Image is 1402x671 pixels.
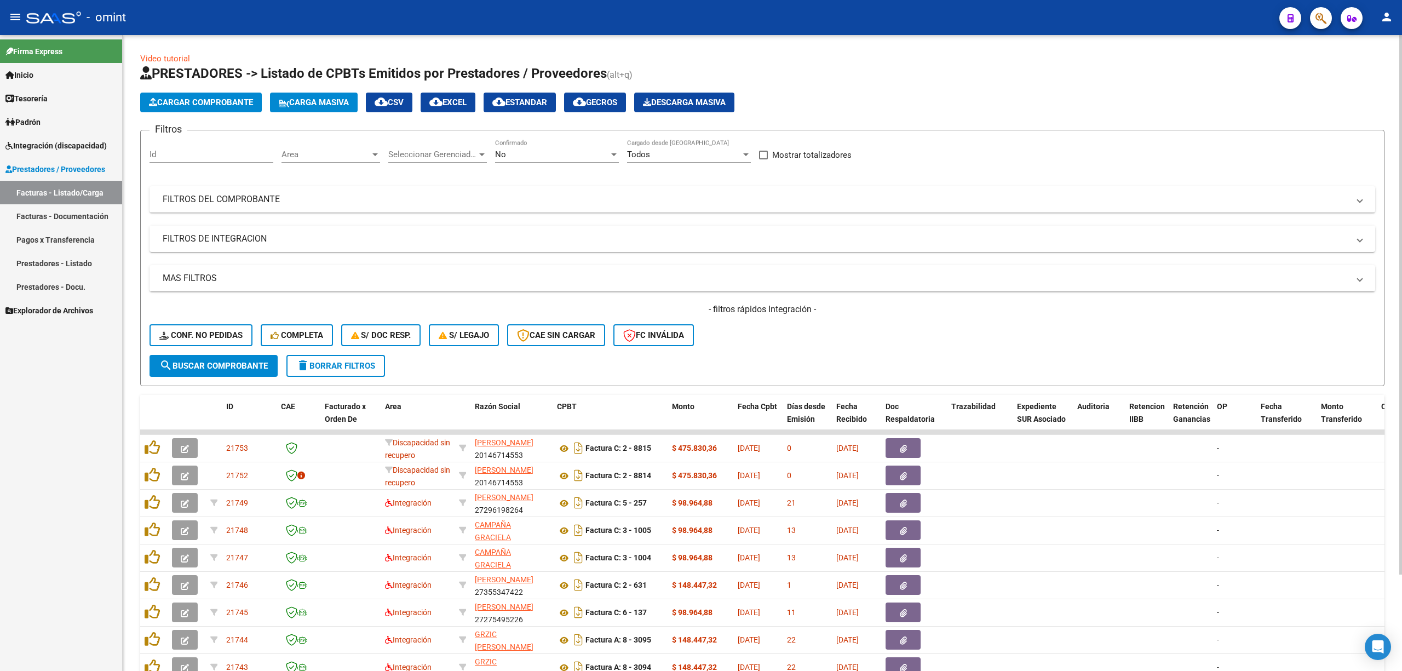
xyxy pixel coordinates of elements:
span: 21749 [226,498,248,507]
span: Integración [385,553,432,562]
datatable-header-cell: Retención Ganancias [1169,395,1213,443]
span: S/ Doc Resp. [351,330,411,340]
datatable-header-cell: Fecha Cpbt [733,395,783,443]
span: [DATE] [836,635,859,644]
span: Discapacidad sin recupero [385,466,450,487]
button: Gecros [564,93,626,112]
div: 27215940190 [475,546,548,569]
span: CSV [375,98,404,107]
span: [PERSON_NAME] [475,466,533,474]
mat-expansion-panel-header: FILTROS DE INTEGRACION [150,226,1375,252]
span: CAE SIN CARGAR [517,330,595,340]
mat-expansion-panel-header: MAS FILTROS [150,265,1375,291]
span: Seleccionar Gerenciador [388,150,477,159]
span: Expediente SUR Asociado [1017,402,1066,423]
span: Doc Respaldatoria [886,402,935,423]
strong: Factura C: 3 - 1005 [585,526,651,535]
datatable-header-cell: Retencion IIBB [1125,395,1169,443]
datatable-header-cell: Razón Social [470,395,553,443]
span: CAE [281,402,295,411]
span: CAMPAÑA GRACIELA [475,520,511,542]
span: Fecha Transferido [1261,402,1302,423]
span: 0 [787,444,791,452]
button: Descarga Masiva [634,93,734,112]
button: FC Inválida [613,324,694,346]
strong: $ 475.830,36 [672,471,717,480]
span: 21744 [226,635,248,644]
span: [DATE] [836,553,859,562]
mat-icon: search [159,359,173,372]
strong: Factura C: 2 - 8814 [585,472,651,480]
button: CAE SIN CARGAR [507,324,605,346]
div: 27215940190 [475,519,548,542]
span: [PERSON_NAME] [475,493,533,502]
span: - [1217,581,1219,589]
strong: $ 98.964,88 [672,608,713,617]
strong: Factura C: 6 - 137 [585,609,647,617]
span: - [1217,498,1219,507]
span: Conf. no pedidas [159,330,243,340]
span: [PERSON_NAME] [475,438,533,447]
button: CSV [366,93,412,112]
mat-icon: cloud_download [429,95,443,108]
span: Fecha Recibido [836,402,867,423]
button: Buscar Comprobante [150,355,278,377]
mat-expansion-panel-header: FILTROS DEL COMPROBANTE [150,186,1375,213]
span: Retencion IIBB [1129,402,1165,423]
div: 27355347422 [475,573,548,597]
strong: $ 148.447,32 [672,635,717,644]
span: [DATE] [738,608,760,617]
span: 21745 [226,608,248,617]
span: 1 [787,581,791,589]
span: Descarga Masiva [643,98,726,107]
span: [DATE] [738,444,760,452]
span: 13 [787,553,796,562]
span: 11 [787,608,796,617]
div: 27296198264 [475,491,548,514]
button: S/ Doc Resp. [341,324,421,346]
span: - [1217,471,1219,480]
a: Video tutorial [140,54,190,64]
mat-panel-title: FILTROS DE INTEGRACION [163,233,1349,245]
span: [DATE] [738,553,760,562]
span: [DATE] [738,498,760,507]
span: S/ legajo [439,330,489,340]
span: [PERSON_NAME] [475,603,533,611]
span: [DATE] [738,471,760,480]
span: Integración [385,581,432,589]
span: Cargar Comprobante [149,98,253,107]
span: [DATE] [738,526,760,535]
span: 21747 [226,553,248,562]
span: 0 [787,471,791,480]
span: (alt+q) [607,70,633,80]
div: 20146714553 [475,464,548,487]
span: 21 [787,498,796,507]
i: Descargar documento [571,521,585,539]
mat-icon: person [1380,10,1393,24]
span: CPBT [557,402,577,411]
span: Borrar Filtros [296,361,375,371]
span: Auditoria [1077,402,1110,411]
span: ID [226,402,233,411]
div: 20228092933 [475,628,548,651]
span: Explorador de Archivos [5,305,93,317]
strong: Factura C: 2 - 8815 [585,444,651,453]
datatable-header-cell: Trazabilidad [947,395,1013,443]
span: No [495,150,506,159]
strong: Factura C: 5 - 257 [585,499,647,508]
span: Integración (discapacidad) [5,140,107,152]
strong: $ 148.447,32 [672,581,717,589]
button: Borrar Filtros [286,355,385,377]
span: OP [1217,402,1227,411]
span: Tesorería [5,93,48,105]
span: - [1217,444,1219,452]
strong: Factura C: 2 - 631 [585,581,647,590]
span: [DATE] [836,526,859,535]
datatable-header-cell: CPBT [553,395,668,443]
button: S/ legajo [429,324,499,346]
button: Conf. no pedidas [150,324,252,346]
span: Integración [385,498,432,507]
i: Descargar documento [571,604,585,621]
span: Area [281,150,370,159]
span: Padrón [5,116,41,128]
